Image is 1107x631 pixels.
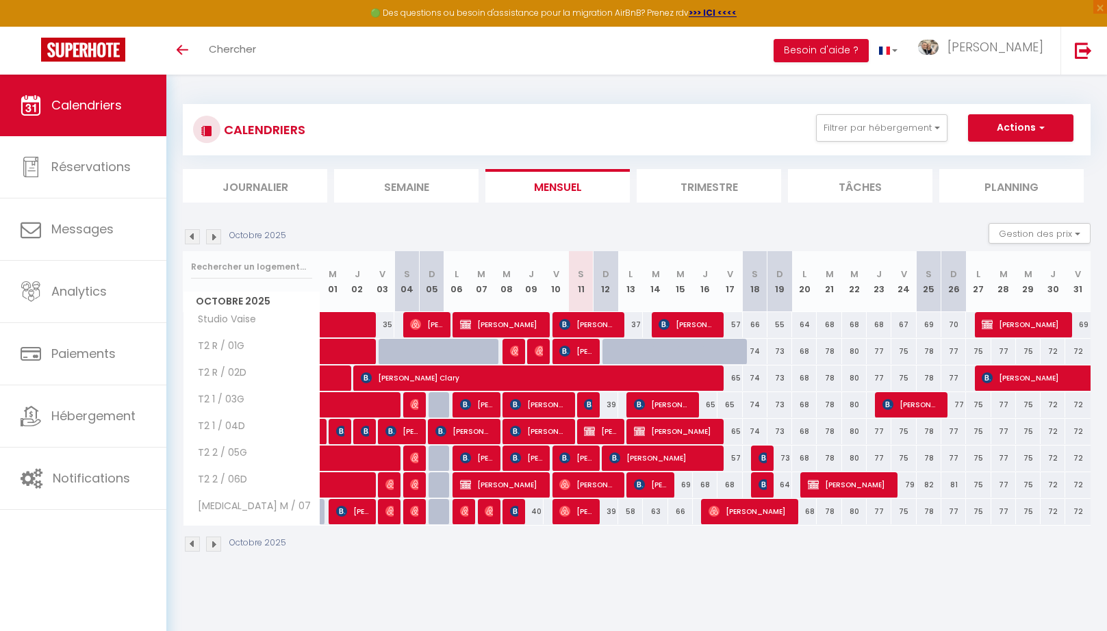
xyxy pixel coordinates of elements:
[336,418,344,444] span: [PERSON_NAME]
[727,268,733,281] abbr: V
[689,7,737,18] strong: >>> ICI <<<<
[51,407,136,424] span: Hébergement
[918,40,939,55] img: ...
[410,498,418,524] span: [PERSON_NAME]
[767,472,792,498] div: 64
[361,365,714,391] span: [PERSON_NAME] Clary
[966,419,991,444] div: 75
[817,312,841,337] div: 68
[1041,392,1065,417] div: 72
[634,472,667,498] span: [PERSON_NAME]
[229,229,286,242] p: Octobre 2025
[991,419,1016,444] div: 77
[1041,472,1065,498] div: 72
[594,392,618,417] div: 39
[792,312,817,337] div: 64
[519,499,544,524] div: 40
[186,365,250,381] span: T2 R / 02D
[379,268,385,281] abbr: V
[186,446,251,461] span: T2 2 / 05G
[991,392,1016,417] div: 77
[634,391,691,417] span: [PERSON_NAME]
[759,472,767,498] span: [PERSON_NAME]
[966,446,991,471] div: 75
[792,339,817,364] div: 68
[634,418,716,444] span: [PERSON_NAME]
[817,499,841,524] div: 78
[941,365,966,391] div: 77
[901,268,907,281] abbr: V
[743,251,767,312] th: 18
[485,169,630,203] li: Mensuel
[891,312,916,337] div: 67
[1041,339,1065,364] div: 72
[668,251,693,312] th: 15
[584,391,592,417] span: [PERSON_NAME]
[410,391,418,417] span: [PERSON_NAME]
[519,251,544,312] th: 09
[559,338,592,364] span: [PERSON_NAME]
[460,311,542,337] span: [PERSON_NAME]
[926,268,932,281] abbr: S
[186,419,249,434] span: T2 1 / 04D
[867,251,891,312] th: 23
[51,220,114,237] span: Messages
[891,339,916,364] div: 75
[882,391,940,417] span: [PERSON_NAME]
[336,498,369,524] span: [PERSON_NAME]
[628,268,633,281] abbr: L
[693,392,717,417] div: 65
[51,96,122,114] span: Calendriers
[941,499,966,524] div: 77
[559,498,592,524] span: [PERSON_NAME]
[594,251,618,312] th: 12
[355,268,360,281] abbr: J
[917,251,941,312] th: 25
[1041,419,1065,444] div: 72
[191,255,312,279] input: Rechercher un logement...
[966,392,991,417] div: 75
[842,251,867,312] th: 22
[51,283,107,300] span: Analytics
[817,446,841,471] div: 78
[676,268,685,281] abbr: M
[767,251,792,312] th: 19
[652,268,660,281] abbr: M
[917,419,941,444] div: 78
[774,39,869,62] button: Besoin d'aide ?
[229,537,286,550] p: Octobre 2025
[559,445,592,471] span: [PERSON_NAME]
[867,446,891,471] div: 77
[891,419,916,444] div: 75
[850,268,858,281] abbr: M
[394,251,419,312] th: 04
[767,392,792,417] div: 73
[559,311,617,337] span: [PERSON_NAME]
[553,268,559,281] abbr: V
[510,338,518,364] span: [PERSON_NAME]
[817,392,841,417] div: 78
[991,339,1016,364] div: 77
[947,38,1043,55] span: [PERSON_NAME]
[329,268,337,281] abbr: M
[1050,268,1056,281] abbr: J
[917,499,941,524] div: 78
[767,339,792,364] div: 73
[186,339,248,354] span: T2 R / 01G
[792,419,817,444] div: 68
[1065,419,1091,444] div: 72
[460,498,468,524] span: [PERSON_NAME]
[842,312,867,337] div: 68
[1041,499,1065,524] div: 72
[966,339,991,364] div: 75
[991,251,1016,312] th: 28
[1065,339,1091,364] div: 72
[618,251,643,312] th: 13
[1041,446,1065,471] div: 72
[1016,419,1041,444] div: 75
[1065,446,1091,471] div: 72
[494,251,519,312] th: 08
[867,499,891,524] div: 77
[618,312,643,337] div: 37
[743,365,767,391] div: 74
